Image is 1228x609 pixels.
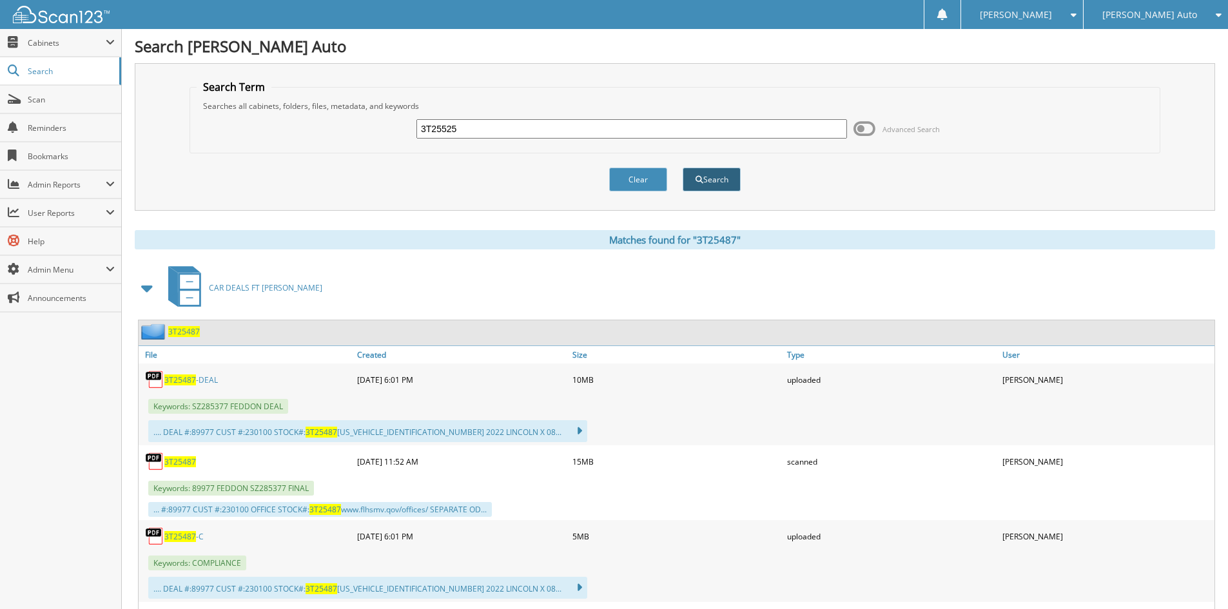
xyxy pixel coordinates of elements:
[197,80,271,94] legend: Search Term
[135,35,1215,57] h1: Search [PERSON_NAME] Auto
[354,523,569,549] div: [DATE] 6:01 PM
[569,367,785,392] div: 10MB
[141,324,168,340] img: folder2.png
[28,179,106,190] span: Admin Reports
[164,374,218,385] a: 3T25487-DEAL
[354,449,569,474] div: [DATE] 11:52 AM
[784,449,999,474] div: scanned
[999,346,1214,363] a: User
[197,101,1153,111] div: Searches all cabinets, folders, files, metadata, and keywords
[164,531,196,542] span: 3T25487
[145,452,164,471] img: PDF.png
[164,531,204,542] a: 3T25487-C
[683,168,741,191] button: Search
[139,346,354,363] a: File
[161,262,322,313] a: CAR DEALS FT [PERSON_NAME]
[354,346,569,363] a: Created
[999,367,1214,392] div: [PERSON_NAME]
[569,523,785,549] div: 5MB
[28,236,115,247] span: Help
[145,370,164,389] img: PDF.png
[1164,547,1228,609] iframe: Chat Widget
[309,504,341,515] span: 3T25487
[784,346,999,363] a: Type
[1102,11,1197,19] span: [PERSON_NAME] Auto
[148,577,587,599] div: .... DEAL #:89977 CUST #:230100 STOCK#: [US_VEHICLE_IDENTIFICATION_NUMBER] 2022 LINCOLN X 08...
[164,456,196,467] a: 3T25487
[980,11,1052,19] span: [PERSON_NAME]
[28,66,113,77] span: Search
[999,449,1214,474] div: [PERSON_NAME]
[148,399,288,414] span: Keywords: SZ285377 FEDDON DEAL
[882,124,940,134] span: Advanced Search
[569,449,785,474] div: 15MB
[28,293,115,304] span: Announcements
[148,481,314,496] span: Keywords: 89977 FEDDON SZ285377 FINAL
[28,122,115,133] span: Reminders
[148,556,246,570] span: Keywords: COMPLIANCE
[28,151,115,162] span: Bookmarks
[135,230,1215,249] div: Matches found for "3T25487"
[28,208,106,218] span: User Reports
[306,427,337,438] span: 3T25487
[148,502,492,517] div: ... #:89977 CUST #:230100 OFFICE STOCK#: www.flhsmv.qov/offices/ SEPARATE OD...
[28,37,106,48] span: Cabinets
[148,420,587,442] div: .... DEAL #:89977 CUST #:230100 STOCK#: [US_VEHICLE_IDENTIFICATION_NUMBER] 2022 LINCOLN X 08...
[609,168,667,191] button: Clear
[168,326,200,337] a: 3T25487
[306,583,337,594] span: 3T25487
[209,282,322,293] span: CAR DEALS FT [PERSON_NAME]
[145,527,164,546] img: PDF.png
[784,523,999,549] div: uploaded
[13,6,110,23] img: scan123-logo-white.svg
[28,264,106,275] span: Admin Menu
[164,374,196,385] span: 3T25487
[354,367,569,392] div: [DATE] 6:01 PM
[784,367,999,392] div: uploaded
[569,346,785,363] a: Size
[28,94,115,105] span: Scan
[999,523,1214,549] div: [PERSON_NAME]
